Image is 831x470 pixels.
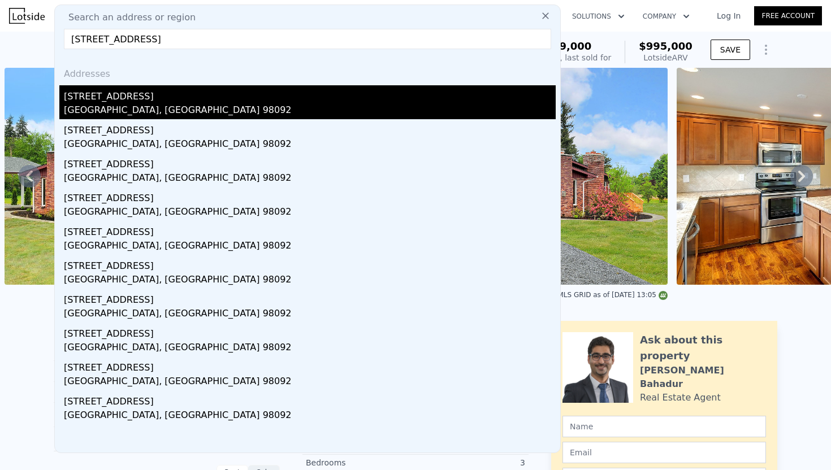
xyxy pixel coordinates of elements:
[639,52,692,63] div: Lotside ARV
[659,291,668,300] img: NWMLS Logo
[64,29,551,49] input: Enter an address, city, region, neighborhood or zip code
[64,390,556,408] div: [STREET_ADDRESS]
[9,8,45,24] img: Lotside
[64,255,556,273] div: [STREET_ADDRESS]
[64,289,556,307] div: [STREET_ADDRESS]
[639,40,692,52] span: $995,000
[64,323,556,341] div: [STREET_ADDRESS]
[64,137,556,153] div: [GEOGRAPHIC_DATA], [GEOGRAPHIC_DATA] 98092
[518,52,611,63] div: Off Market, last sold for
[703,10,754,21] a: Log In
[538,40,592,52] span: $339,000
[64,153,556,171] div: [STREET_ADDRESS]
[64,119,556,137] div: [STREET_ADDRESS]
[64,85,556,103] div: [STREET_ADDRESS]
[64,307,556,323] div: [GEOGRAPHIC_DATA], [GEOGRAPHIC_DATA] 98092
[64,341,556,356] div: [GEOGRAPHIC_DATA], [GEOGRAPHIC_DATA] 98092
[64,103,556,119] div: [GEOGRAPHIC_DATA], [GEOGRAPHIC_DATA] 98092
[64,239,556,255] div: [GEOGRAPHIC_DATA], [GEOGRAPHIC_DATA] 98092
[59,58,556,85] div: Addresses
[64,221,556,239] div: [STREET_ADDRESS]
[64,408,556,424] div: [GEOGRAPHIC_DATA], [GEOGRAPHIC_DATA] 98092
[64,273,556,289] div: [GEOGRAPHIC_DATA], [GEOGRAPHIC_DATA] 98092
[64,375,556,390] div: [GEOGRAPHIC_DATA], [GEOGRAPHIC_DATA] 98092
[754,6,822,25] a: Free Account
[64,205,556,221] div: [GEOGRAPHIC_DATA], [GEOGRAPHIC_DATA] 98092
[563,6,634,27] button: Solutions
[640,391,721,404] div: Real Estate Agent
[64,356,556,375] div: [STREET_ADDRESS]
[415,457,525,468] div: 3
[54,41,304,56] div: [STREET_ADDRESS] , [PERSON_NAME] , WA 98296
[59,11,196,24] span: Search an address or region
[64,171,556,187] div: [GEOGRAPHIC_DATA], [GEOGRAPHIC_DATA] 98092
[640,332,766,364] div: Ask about this property
[755,38,777,61] button: Show Options
[64,187,556,205] div: [STREET_ADDRESS]
[562,442,766,463] input: Email
[711,40,750,60] button: SAVE
[5,68,331,285] img: Sale: 128891451 Parcel: 103927983
[54,325,280,337] div: LISTING & SALE HISTORY
[634,6,699,27] button: Company
[562,416,766,437] input: Name
[640,364,766,391] div: [PERSON_NAME] Bahadur
[306,457,415,468] div: Bedrooms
